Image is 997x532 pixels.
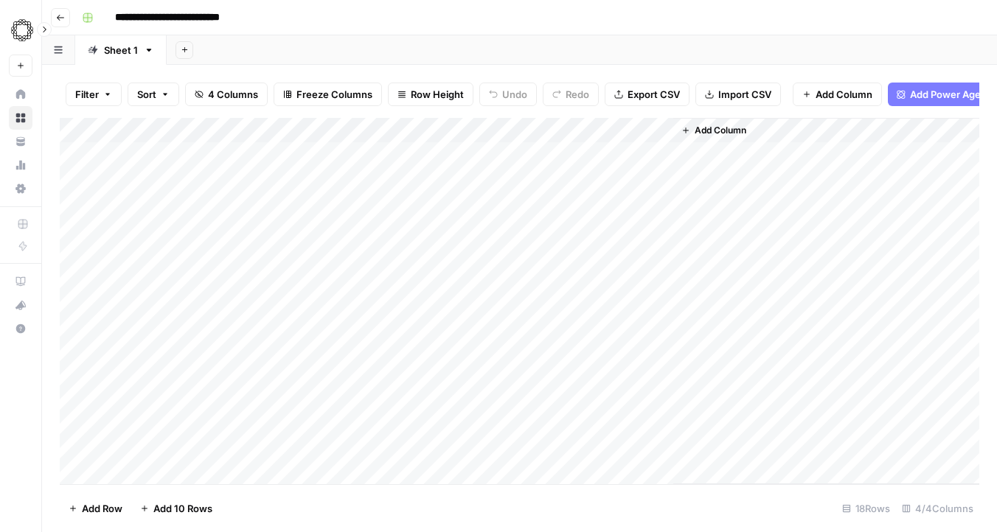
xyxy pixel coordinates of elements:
[208,87,258,102] span: 4 Columns
[274,83,382,106] button: Freeze Columns
[75,87,99,102] span: Filter
[9,12,32,49] button: Workspace: Omniscient
[502,87,527,102] span: Undo
[9,106,32,130] a: Browse
[910,87,990,102] span: Add Power Agent
[296,87,372,102] span: Freeze Columns
[628,87,680,102] span: Export CSV
[388,83,473,106] button: Row Height
[10,294,32,316] div: What's new?
[9,317,32,340] button: Help + Support
[793,83,882,106] button: Add Column
[695,83,781,106] button: Import CSV
[131,497,221,520] button: Add 10 Rows
[66,83,122,106] button: Filter
[543,83,599,106] button: Redo
[816,87,872,102] span: Add Column
[566,87,589,102] span: Redo
[9,270,32,293] a: AirOps Academy
[104,43,138,57] div: Sheet 1
[605,83,689,106] button: Export CSV
[9,293,32,317] button: What's new?
[9,130,32,153] a: Your Data
[718,87,771,102] span: Import CSV
[60,497,131,520] button: Add Row
[9,153,32,177] a: Usage
[896,497,979,520] div: 4/4 Columns
[411,87,464,102] span: Row Height
[675,121,752,140] button: Add Column
[128,83,179,106] button: Sort
[137,87,156,102] span: Sort
[9,17,35,43] img: Omniscient Logo
[185,83,268,106] button: 4 Columns
[9,83,32,106] a: Home
[836,497,896,520] div: 18 Rows
[82,501,122,516] span: Add Row
[153,501,212,516] span: Add 10 Rows
[479,83,537,106] button: Undo
[75,35,167,65] a: Sheet 1
[695,124,746,137] span: Add Column
[9,177,32,200] a: Settings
